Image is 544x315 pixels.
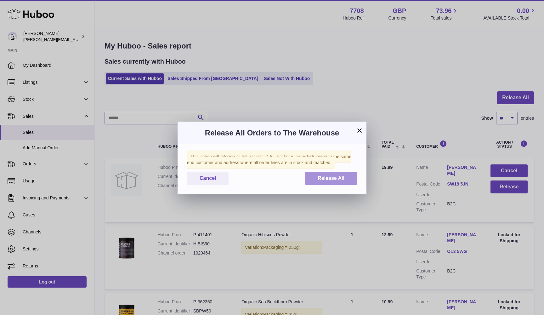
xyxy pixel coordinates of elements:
[187,172,229,185] button: Cancel
[187,128,357,138] h3: Release All Orders to The Warehouse
[318,175,344,181] span: Release All
[187,151,351,169] span: This action will release all full baskets. A full basket is an order/s going to the same end cust...
[356,127,363,134] button: ×
[200,175,216,181] span: Cancel
[305,172,357,185] button: Release All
